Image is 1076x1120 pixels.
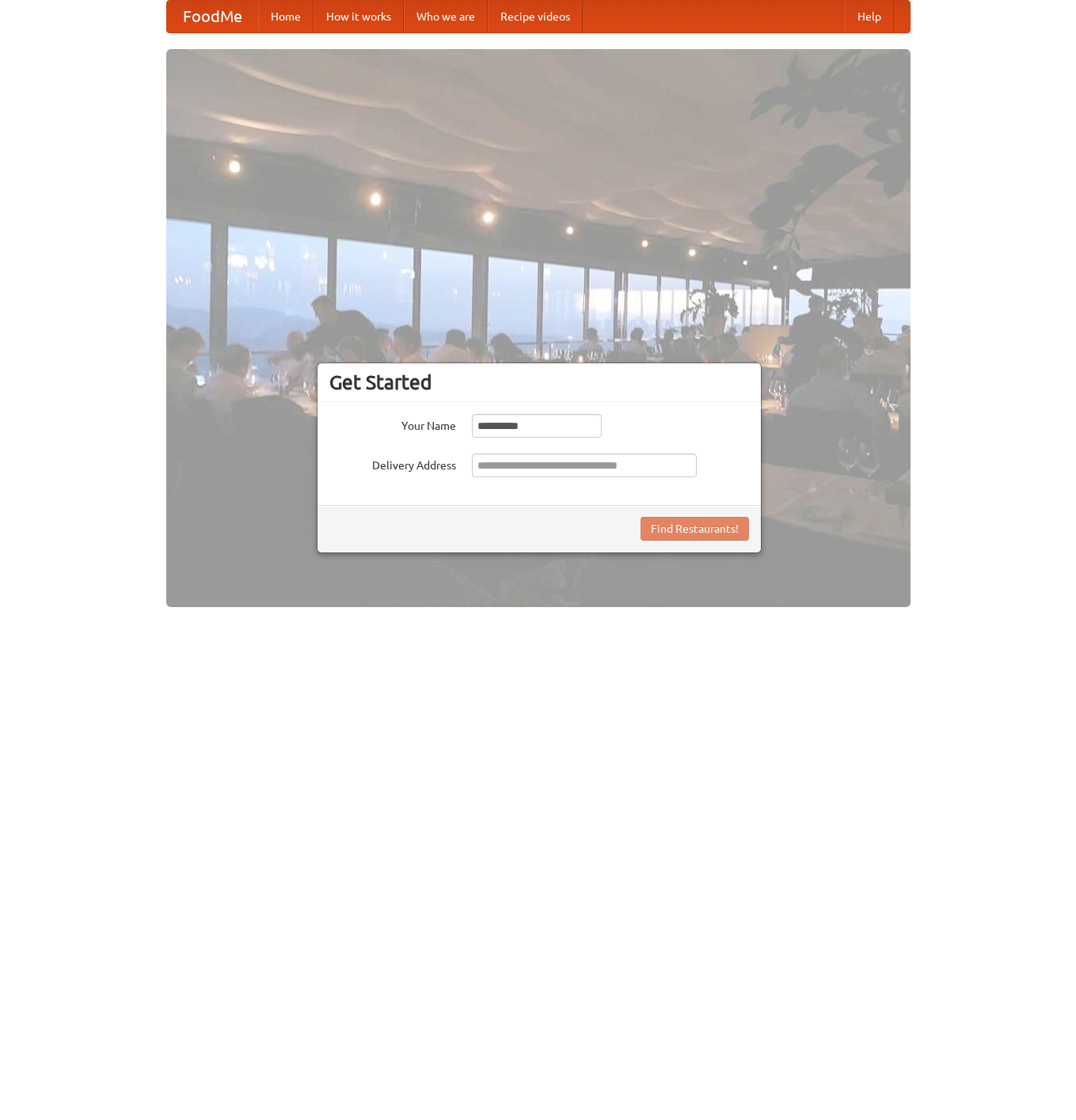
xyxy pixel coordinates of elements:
[329,414,456,434] label: Your Name
[488,1,583,32] a: Recipe videos
[314,1,404,32] a: How it works
[845,1,894,32] a: Help
[258,1,314,32] a: Home
[329,370,749,394] h3: Get Started
[167,1,258,32] a: FoodMe
[329,454,456,473] label: Delivery Address
[641,517,749,541] button: Find Restaurants!
[404,1,488,32] a: Who we are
